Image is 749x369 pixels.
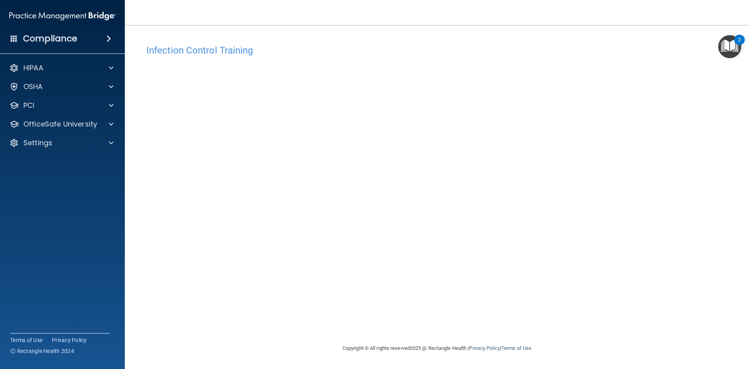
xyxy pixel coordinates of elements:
[146,60,536,300] iframe: infection-control-training
[738,40,741,50] div: 2
[9,82,114,91] a: OSHA
[718,35,741,58] button: Open Resource Center, 2 new notifications
[23,82,43,91] p: OSHA
[9,138,114,148] a: Settings
[10,336,43,344] a: Terms of Use
[9,101,114,110] a: PCI
[469,345,500,351] a: Privacy Policy
[23,119,97,129] p: OfficeSafe University
[10,347,74,355] span: Ⓒ Rectangle Health 2024
[23,138,52,148] p: Settings
[23,63,43,73] p: HIPAA
[295,336,579,361] div: Copyright © All rights reserved 2025 @ Rectangle Health | |
[23,101,34,110] p: PCI
[23,33,77,44] h4: Compliance
[501,345,531,351] a: Terms of Use
[9,119,114,129] a: OfficeSafe University
[9,8,115,24] img: PMB logo
[614,314,740,345] iframe: Drift Widget Chat Controller
[9,63,114,73] a: HIPAA
[52,336,87,344] a: Privacy Policy
[146,45,728,55] h4: Infection Control Training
